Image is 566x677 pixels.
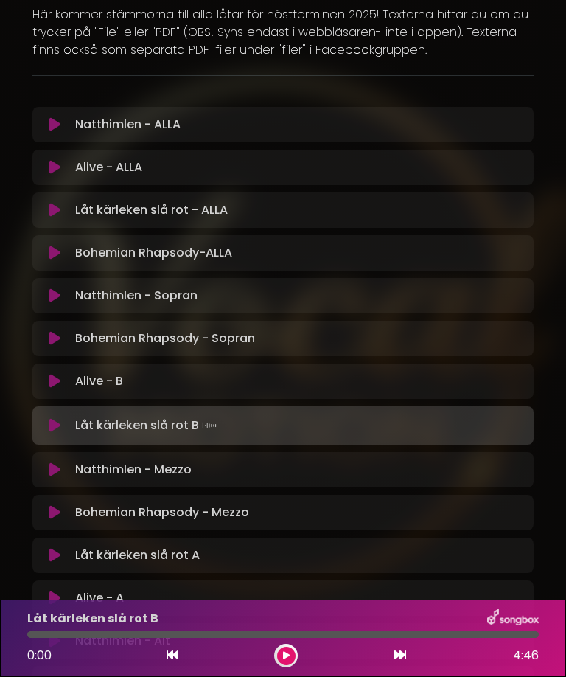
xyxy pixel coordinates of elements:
[75,330,255,347] p: Bohemian Rhapsody - Sopran
[75,372,123,390] p: Alive - B
[199,415,220,436] img: waveform4.gif
[75,159,142,176] p: Alive - ALLA
[75,504,249,521] p: Bohemian Rhapsody - Mezzo
[32,6,534,59] p: Här kommer stämmorna till alla låtar för höstterminen 2025! Texterna hittar du om du trycker på "...
[487,609,539,628] img: songbox-logo-white.png
[75,415,220,436] p: Låt kärleken slå rot B
[75,546,200,564] p: Låt kärleken slå rot A
[75,461,192,479] p: Natthimlen - Mezzo
[75,201,228,219] p: Låt kärleken slå rot - ALLA
[75,287,198,305] p: Natthimlen - Sopran
[75,589,124,607] p: Alive - A
[27,647,52,664] span: 0:00
[75,116,181,133] p: Natthimlen - ALLA
[513,647,539,664] span: 4:46
[27,610,158,628] p: Låt kärleken slå rot B
[75,244,232,262] p: Bohemian Rhapsody-ALLA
